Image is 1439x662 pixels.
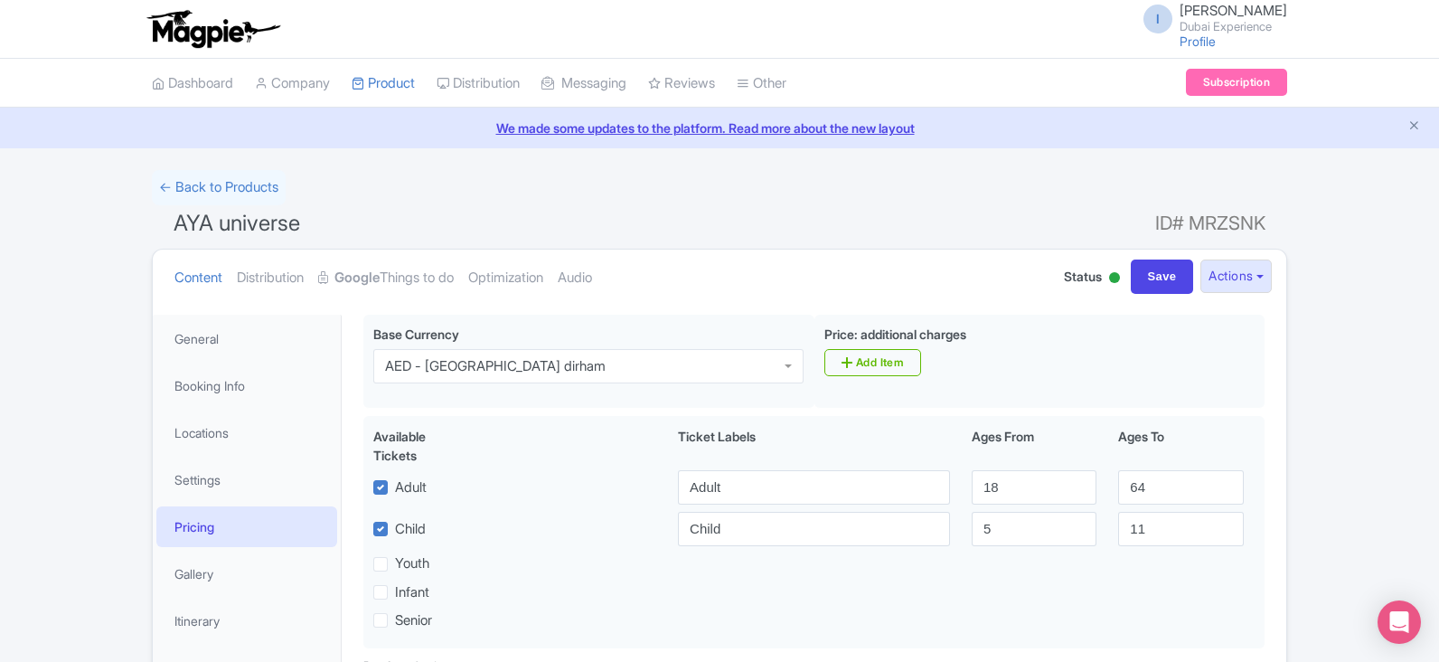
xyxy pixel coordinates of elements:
label: Infant [395,582,429,603]
input: Child [678,512,950,546]
label: Youth [395,553,429,574]
a: Itinerary [156,601,337,641]
a: Profile [1180,33,1216,49]
div: Ages To [1107,427,1254,465]
input: Save [1131,260,1194,294]
a: GoogleThings to do [318,250,454,307]
button: Actions [1200,260,1272,293]
span: Status [1064,267,1102,286]
img: logo-ab69f6fb50320c5b225c76a69d11143b.png [143,9,283,49]
a: Distribution [237,250,304,307]
a: Messaging [541,59,626,109]
label: Price: additional charges [824,325,966,344]
div: Open Intercom Messenger [1378,601,1421,644]
input: Adult [678,470,950,505]
span: Base Currency [373,326,459,342]
a: Pricing [156,506,337,547]
label: Adult [395,478,427,498]
button: Close announcement [1407,117,1421,137]
span: AYA universe [174,210,300,236]
div: Active [1105,265,1124,293]
a: Product [352,59,415,109]
span: I [1143,5,1172,33]
a: I [PERSON_NAME] Dubai Experience [1133,4,1287,33]
div: AED - [GEOGRAPHIC_DATA] dirham [385,358,606,374]
a: Add Item [824,349,921,376]
a: ← Back to Products [152,170,286,205]
a: Other [737,59,786,109]
small: Dubai Experience [1180,21,1287,33]
a: Booking Info [156,365,337,406]
label: Child [395,519,426,540]
a: Subscription [1186,69,1287,96]
a: Company [255,59,330,109]
a: Distribution [437,59,520,109]
label: Senior [395,610,432,631]
a: Audio [558,250,592,307]
span: [PERSON_NAME] [1180,2,1287,19]
span: ID# MRZSNK [1155,205,1265,241]
a: Optimization [468,250,543,307]
div: Ticket Labels [667,427,961,465]
strong: Google [334,268,380,288]
a: General [156,318,337,359]
a: Settings [156,459,337,500]
a: We made some updates to the platform. Read more about the new layout [11,118,1428,137]
div: Available Tickets [373,427,471,465]
a: Reviews [648,59,715,109]
div: Ages From [961,427,1107,465]
a: Content [174,250,222,307]
a: Gallery [156,553,337,594]
a: Dashboard [152,59,233,109]
a: Locations [156,412,337,453]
